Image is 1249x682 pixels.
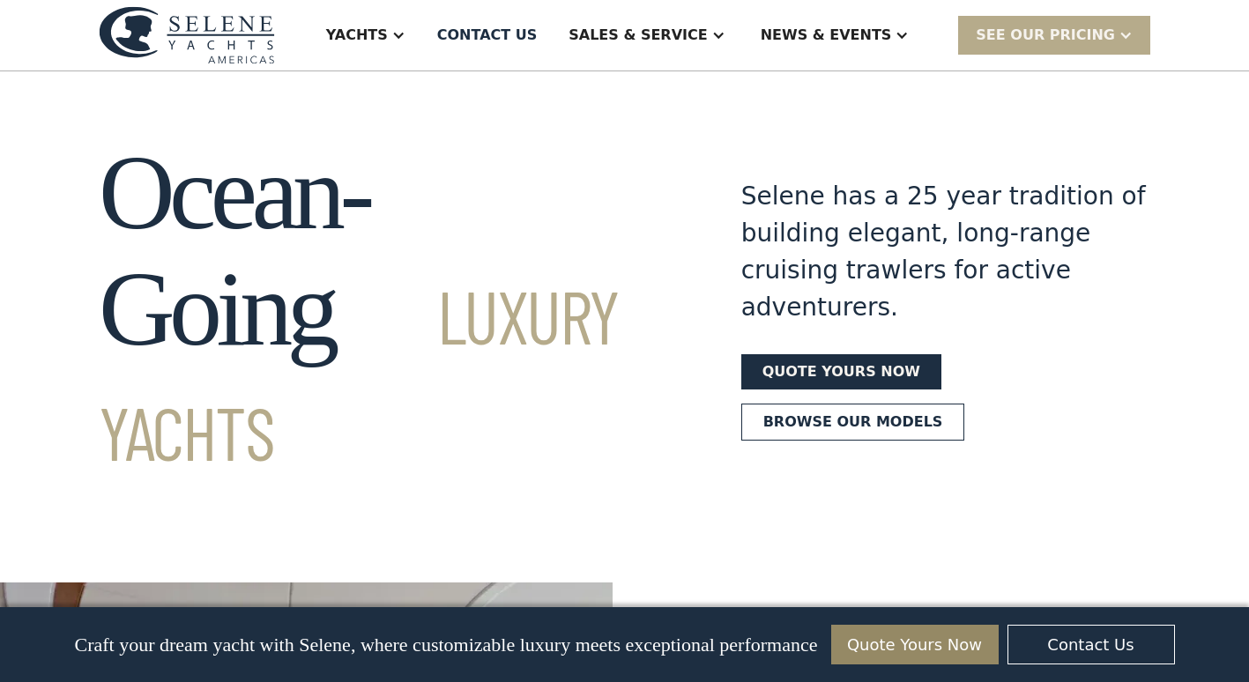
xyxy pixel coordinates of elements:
a: Browse our models [741,404,965,441]
div: SEE Our Pricing [958,16,1150,54]
div: Selene has a 25 year tradition of building elegant, long-range cruising trawlers for active adven... [741,178,1147,326]
p: Craft your dream yacht with Selene, where customizable luxury meets exceptional performance [74,634,817,656]
div: SEE Our Pricing [976,25,1115,46]
div: Contact US [437,25,538,46]
a: Quote yours now [741,354,941,389]
div: Yachts [326,25,388,46]
div: Sales & Service [569,25,707,46]
a: Quote Yours Now [831,625,999,664]
div: News & EVENTS [761,25,892,46]
h1: Ocean-Going [99,135,678,484]
a: Contact Us [1007,625,1175,664]
img: logo [99,6,275,63]
span: Luxury Yachts [99,271,619,476]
